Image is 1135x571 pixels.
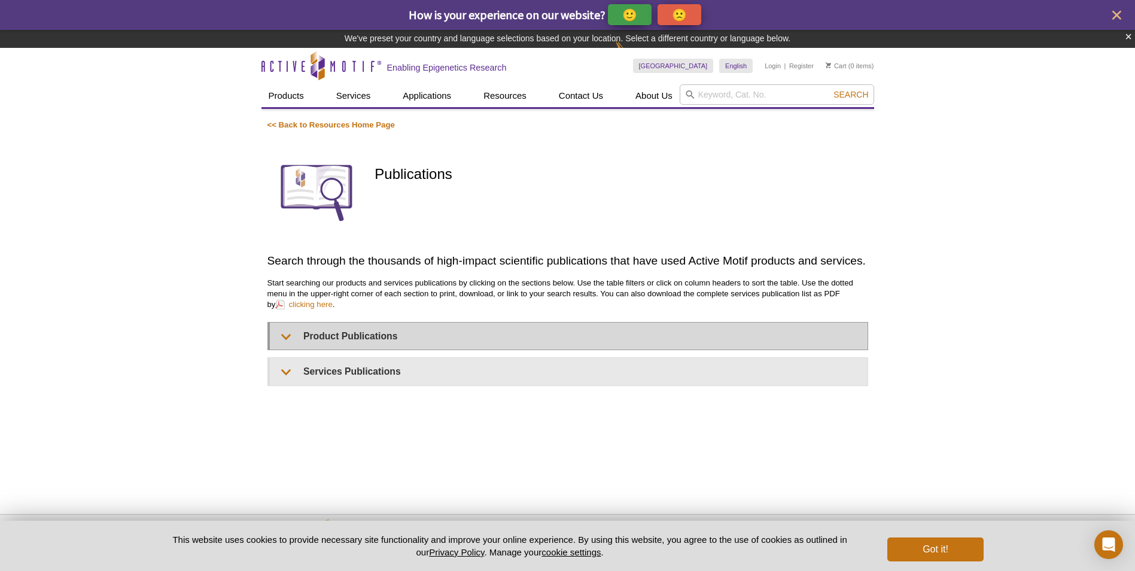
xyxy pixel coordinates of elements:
p: This website uses cookies to provide necessary site functionality and improve your online experie... [152,533,868,558]
a: English [719,59,753,73]
a: Register [789,62,814,70]
p: Start searching our products and services publications by clicking on the sections below. Use the... [267,278,868,310]
input: Keyword, Cat. No. [680,84,874,105]
summary: Product Publications [270,323,868,350]
h2: Enabling Epigenetics Research [387,62,507,73]
button: Got it! [887,537,983,561]
button: close [1109,8,1124,23]
a: Login [765,62,781,70]
button: × [1125,30,1132,44]
h2: Search through the thousands of high-impact scientific publications that have used Active Motif p... [267,253,868,269]
a: Products [261,84,311,107]
a: << Back to Resources Home Page [267,120,395,129]
p: 🙂 [622,7,637,22]
img: Change Here [615,39,647,67]
a: About Us [628,84,680,107]
span: How is your experience on our website? [409,7,605,22]
a: [GEOGRAPHIC_DATA] [633,59,714,73]
summary: Services Publications [270,358,868,385]
a: Contact Us [552,84,610,107]
img: Your Cart [826,62,831,68]
div: Open Intercom Messenger [1094,530,1123,559]
h1: Publications [375,166,868,184]
img: Active Motif, [261,515,399,563]
p: 🙁 [672,7,687,22]
button: Search [830,89,872,100]
a: Services [329,84,378,107]
button: cookie settings [541,547,601,557]
li: | [784,59,786,73]
a: Resources [476,84,534,107]
a: Applications [395,84,458,107]
a: clicking here [275,299,332,310]
img: Publications [267,142,366,241]
li: (0 items) [826,59,874,73]
a: Cart [826,62,847,70]
span: Search [833,90,868,99]
a: Privacy Policy [429,547,484,557]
